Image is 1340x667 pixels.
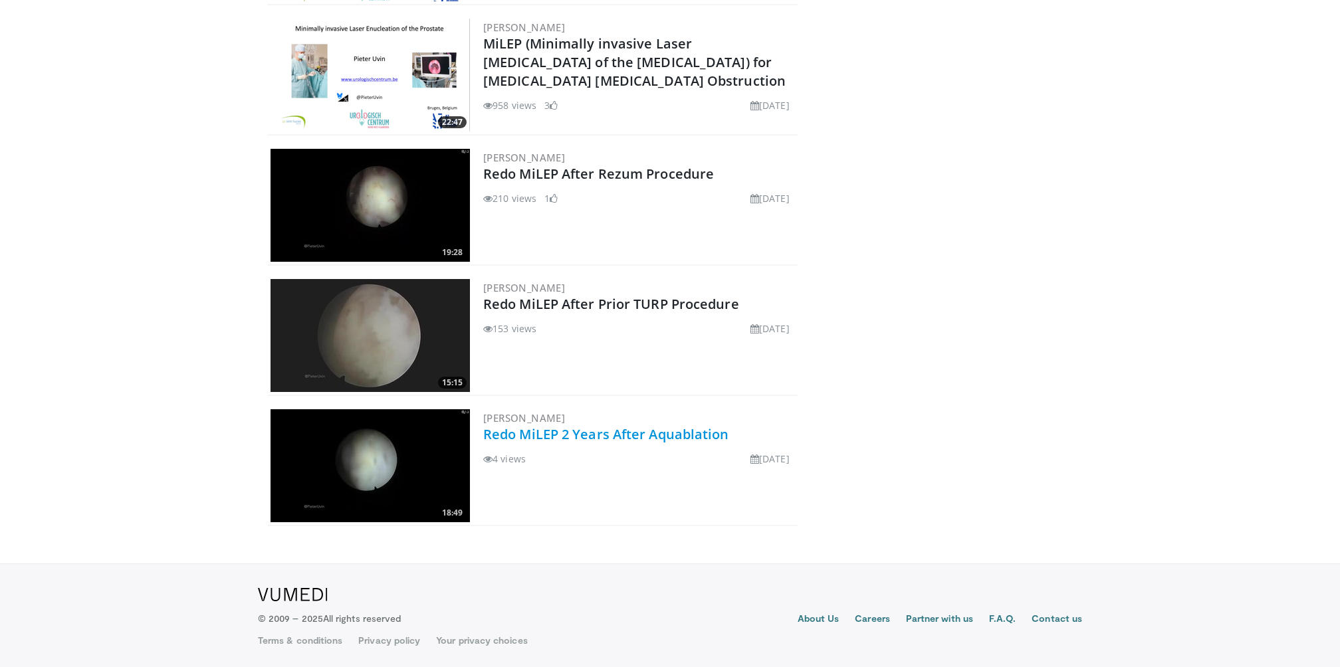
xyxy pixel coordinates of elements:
[483,21,565,34] a: [PERSON_NAME]
[483,452,526,466] li: 4 views
[483,98,536,112] li: 958 views
[544,191,558,205] li: 1
[483,425,729,443] a: Redo MiLEP 2 Years After Aquablation
[271,409,470,522] a: 18:49
[483,295,739,313] a: Redo MiLEP After Prior TURP Procedure
[258,612,401,625] p: © 2009 – 2025
[798,612,839,628] a: About Us
[438,377,467,389] span: 15:15
[483,281,565,294] a: [PERSON_NAME]
[483,411,565,425] a: [PERSON_NAME]
[271,409,470,522] img: e590b4f7-55e1-4c69-a9cc-3aa5d3869a77.300x170_q85_crop-smart_upscale.jpg
[906,612,973,628] a: Partner with us
[258,634,342,647] a: Terms & conditions
[483,191,536,205] li: 210 views
[438,507,467,519] span: 18:49
[483,322,536,335] li: 153 views
[438,246,467,258] span: 19:28
[271,19,470,132] img: 27fe7011-3b94-4f49-beb1-1b8b43660eff.png.300x170_q85_crop-smart_upscale.png
[271,279,470,392] img: 68b66c40-a7fb-46b9-8ef4-665d312bc4c5.300x170_q85_crop-smart_upscale.jpg
[271,149,470,262] img: f5772fe4-326f-4cf4-a98e-72d840ac0885.300x170_q85_crop-smart_upscale.jpg
[989,612,1016,628] a: F.A.Q.
[271,149,470,262] a: 19:28
[750,98,790,112] li: [DATE]
[438,116,467,128] span: 22:47
[358,634,420,647] a: Privacy policy
[271,279,470,392] a: 15:15
[323,613,401,624] span: All rights reserved
[855,612,890,628] a: Careers
[436,634,527,647] a: Your privacy choices
[1032,612,1082,628] a: Contact us
[483,165,714,183] a: Redo MiLEP After Rezum Procedure
[483,151,565,164] a: [PERSON_NAME]
[750,322,790,335] li: [DATE]
[258,588,328,601] img: VuMedi Logo
[750,191,790,205] li: [DATE]
[271,19,470,132] a: 22:47
[544,98,558,112] li: 3
[483,35,786,90] a: MiLEP (Minimally invasive Laser [MEDICAL_DATA] of the [MEDICAL_DATA]) for [MEDICAL_DATA] [MEDICAL...
[750,452,790,466] li: [DATE]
